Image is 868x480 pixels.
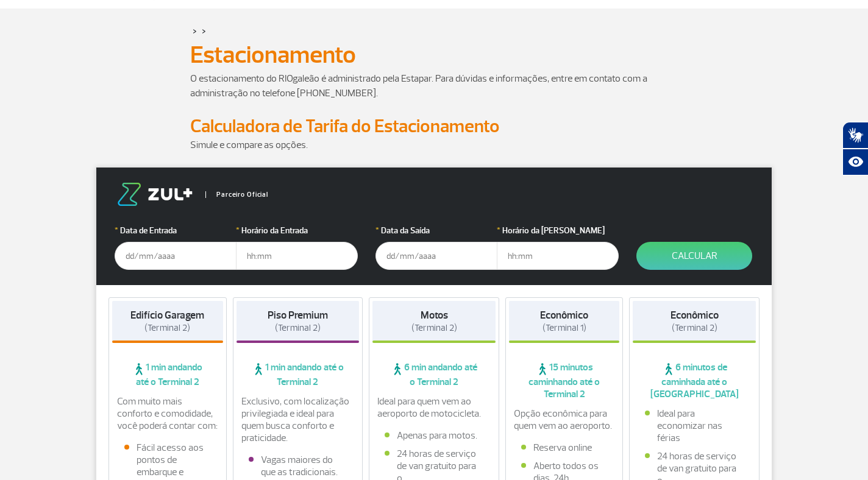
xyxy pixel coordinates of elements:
span: 1 min andando até o Terminal 2 [237,361,360,388]
label: Horário da Entrada [236,224,358,237]
input: dd/mm/aaaa [375,242,497,270]
div: Plugin de acessibilidade da Hand Talk. [842,122,868,175]
strong: Piso Premium [268,309,328,322]
button: Abrir recursos assistivos. [842,149,868,175]
span: (Terminal 2) [275,322,321,334]
a: > [193,24,197,38]
label: Data de Entrada [115,224,237,237]
span: 6 min andando até o Terminal 2 [372,361,496,388]
span: (Terminal 2) [672,322,717,334]
h2: Calculadora de Tarifa do Estacionamento [190,115,678,138]
p: O estacionamento do RIOgaleão é administrado pela Estapar. Para dúvidas e informações, entre em c... [190,71,678,101]
label: Data da Saída [375,224,497,237]
button: Abrir tradutor de língua de sinais. [842,122,868,149]
h1: Estacionamento [190,44,678,65]
li: Apenas para motos. [385,429,483,442]
span: Parceiro Oficial [205,191,268,198]
p: Exclusivo, com localização privilegiada e ideal para quem busca conforto e praticidade. [241,395,355,444]
input: dd/mm/aaaa [115,242,237,270]
span: 15 minutos caminhando até o Terminal 2 [509,361,620,400]
strong: Econômico [671,309,719,322]
span: 6 minutos de caminhada até o [GEOGRAPHIC_DATA] [633,361,756,400]
span: (Terminal 2) [411,322,457,334]
strong: Edifício Garagem [130,309,204,322]
p: Ideal para quem vem ao aeroporto de motocicleta. [377,395,491,420]
li: Reserva online [521,442,608,454]
p: Com muito mais conforto e comodidade, você poderá contar com: [117,395,218,432]
label: Horário da [PERSON_NAME] [497,224,619,237]
a: > [202,24,206,38]
span: (Terminal 1) [542,322,586,334]
strong: Econômico [540,309,588,322]
li: Ideal para economizar nas férias [645,408,744,444]
p: Opção econômica para quem vem ao aeroporto. [514,408,615,432]
button: Calcular [636,242,752,270]
li: Vagas maiores do que as tradicionais. [249,454,347,478]
input: hh:mm [236,242,358,270]
input: hh:mm [497,242,619,270]
p: Simule e compare as opções. [190,138,678,152]
span: (Terminal 2) [144,322,190,334]
span: 1 min andando até o Terminal 2 [112,361,223,388]
img: logo-zul.png [115,183,195,206]
strong: Motos [421,309,448,322]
